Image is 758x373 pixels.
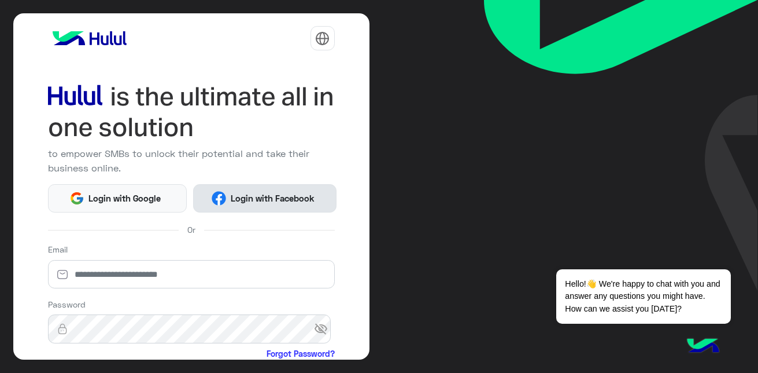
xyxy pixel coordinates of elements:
img: hululLoginTitle_EN.svg [48,81,335,142]
img: hulul-logo.png [683,327,723,367]
span: Login with Facebook [226,192,319,205]
label: Email [48,243,68,255]
label: Password [48,298,86,310]
button: Login with Google [48,184,187,212]
img: tab [315,31,330,46]
span: Hello!👋 We're happy to chat with you and answer any questions you might have. How can we assist y... [556,269,730,324]
button: Login with Facebook [193,184,337,212]
span: visibility_off [314,319,335,339]
a: Forgot Password? [267,348,335,360]
p: to empower SMBs to unlock their potential and take their business online. [48,147,335,175]
img: Google [69,191,84,206]
span: Or [187,224,195,236]
img: lock [48,323,77,335]
img: Facebook [212,191,226,206]
img: logo [48,27,131,50]
span: Login with Google [84,192,165,205]
img: email [48,269,77,280]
